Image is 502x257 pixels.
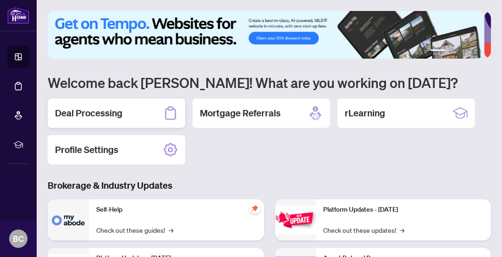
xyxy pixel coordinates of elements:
h2: Deal Processing [55,107,122,120]
img: Platform Updates - June 23, 2025 [275,206,316,235]
button: 2 [449,49,452,53]
h1: Welcome back [PERSON_NAME]! What are you working on [DATE]? [48,74,491,91]
span: pushpin [249,203,260,214]
button: 6 [478,49,482,53]
button: 3 [456,49,460,53]
h2: Mortgage Referrals [200,107,281,120]
a: Check out these guides!→ [96,225,173,235]
img: logo [7,7,29,24]
img: Self-Help [48,199,89,241]
span: → [169,225,173,235]
button: 1 [430,49,445,53]
button: 4 [463,49,467,53]
span: BC [13,232,24,245]
span: → [400,225,405,235]
p: Platform Updates - [DATE] [324,205,484,215]
h2: Profile Settings [55,143,118,156]
p: Self-Help [96,205,257,215]
button: 5 [471,49,474,53]
button: Open asap [470,225,497,252]
img: Slide 0 [48,11,484,59]
h2: rLearning [345,107,385,120]
h3: Brokerage & Industry Updates [48,179,491,192]
a: Check out these updates!→ [324,225,405,235]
